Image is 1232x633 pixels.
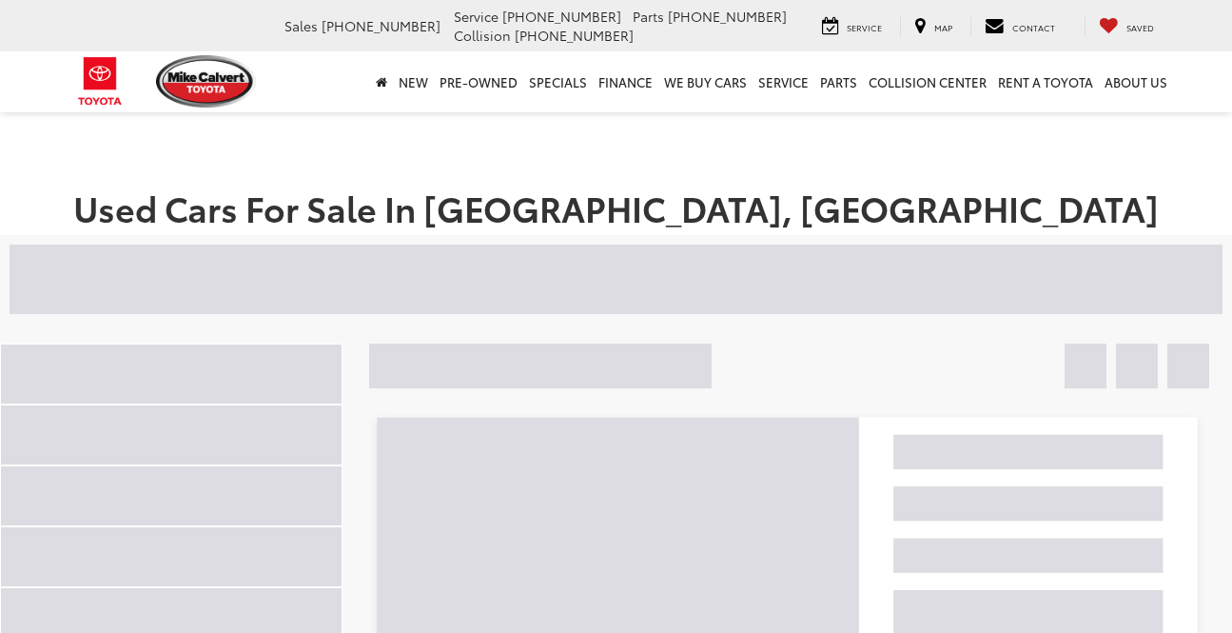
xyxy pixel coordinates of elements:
span: [PHONE_NUMBER] [515,26,634,45]
a: Parts [814,51,863,112]
span: Sales [284,16,318,35]
span: [PHONE_NUMBER] [322,16,440,35]
img: Toyota [65,50,136,112]
img: Mike Calvert Toyota [156,55,257,108]
span: Collision [454,26,511,45]
a: Contact [970,16,1069,37]
span: Service [847,21,882,33]
a: WE BUY CARS [658,51,753,112]
a: Map [900,16,967,37]
a: About Us [1099,51,1173,112]
a: Finance [593,51,658,112]
a: My Saved Vehicles [1085,16,1168,37]
a: Rent a Toyota [992,51,1099,112]
a: Specials [523,51,593,112]
a: Service [808,16,896,37]
span: Map [934,21,952,33]
a: Service [753,51,814,112]
span: Service [454,7,499,26]
span: Contact [1012,21,1055,33]
span: Parts [633,7,664,26]
span: [PHONE_NUMBER] [668,7,787,26]
a: Pre-Owned [434,51,523,112]
a: Home [370,51,393,112]
span: [PHONE_NUMBER] [502,7,621,26]
a: New [393,51,434,112]
span: Saved [1126,21,1154,33]
a: Collision Center [863,51,992,112]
